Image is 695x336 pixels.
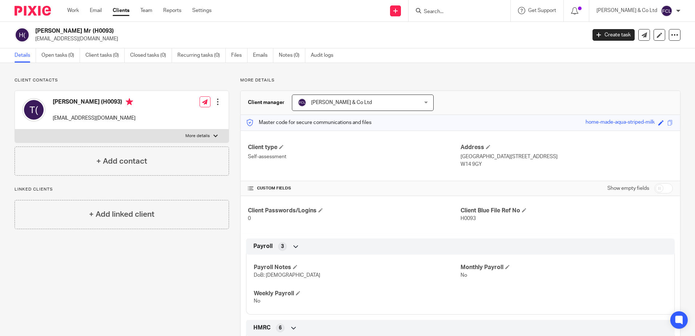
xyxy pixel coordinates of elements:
a: Clients [113,7,129,14]
img: svg%3E [15,27,30,43]
input: Search [423,9,489,15]
p: [EMAIL_ADDRESS][DOMAIN_NAME] [53,115,136,122]
img: svg%3E [22,98,45,121]
a: Notes (0) [279,48,305,63]
a: Files [231,48,248,63]
p: More details [185,133,210,139]
h4: Monthly Payroll [461,264,667,271]
span: Payroll [253,243,273,250]
span: HMRC [253,324,270,332]
p: W14 9GY [461,161,673,168]
h2: [PERSON_NAME] Mr (H0093) [35,27,472,35]
h4: [PERSON_NAME] (H0093) [53,98,136,107]
a: Reports [163,7,181,14]
span: Get Support [528,8,556,13]
a: Work [67,7,79,14]
h4: Weekly Payroll [254,290,460,297]
h4: CUSTOM FIELDS [248,185,460,191]
a: Audit logs [311,48,339,63]
h4: + Add linked client [89,209,154,220]
a: Open tasks (0) [41,48,80,63]
label: Show empty fields [607,185,649,192]
a: Recurring tasks (0) [177,48,226,63]
p: Self-assessment [248,153,460,160]
p: [PERSON_NAME] & Co Ltd [596,7,657,14]
h3: Client manager [248,99,285,106]
h4: + Add contact [96,156,147,167]
p: Master code for secure communications and files [246,119,371,126]
img: svg%3E [298,98,306,107]
h4: Client Blue File Ref No [461,207,673,215]
h4: Payroll Notes [254,264,460,271]
span: 3 [281,243,284,250]
p: [GEOGRAPHIC_DATA][STREET_ADDRESS] [461,153,673,160]
p: Client contacts [15,77,229,83]
a: Email [90,7,102,14]
a: Details [15,48,36,63]
img: Pixie [15,6,51,16]
p: [EMAIL_ADDRESS][DOMAIN_NAME] [35,35,582,43]
h4: Address [461,144,673,151]
div: home-made-aqua-striped-milk [586,119,655,127]
i: Primary [126,98,133,105]
span: H0093 [461,216,476,221]
a: Settings [192,7,212,14]
a: Team [140,7,152,14]
a: Client tasks (0) [85,48,125,63]
h4: Client type [248,144,460,151]
span: DoB: [DEMOGRAPHIC_DATA] [254,273,320,278]
p: More details [240,77,680,83]
p: Linked clients [15,187,229,192]
span: No [461,273,467,278]
a: Closed tasks (0) [130,48,172,63]
a: Emails [253,48,273,63]
span: No [254,299,260,304]
h4: Client Passwords/Logins [248,207,460,215]
span: [PERSON_NAME] & Co Ltd [311,100,372,105]
img: svg%3E [661,5,672,17]
a: Create task [592,29,635,41]
span: 6 [279,324,282,332]
span: 0 [248,216,251,221]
